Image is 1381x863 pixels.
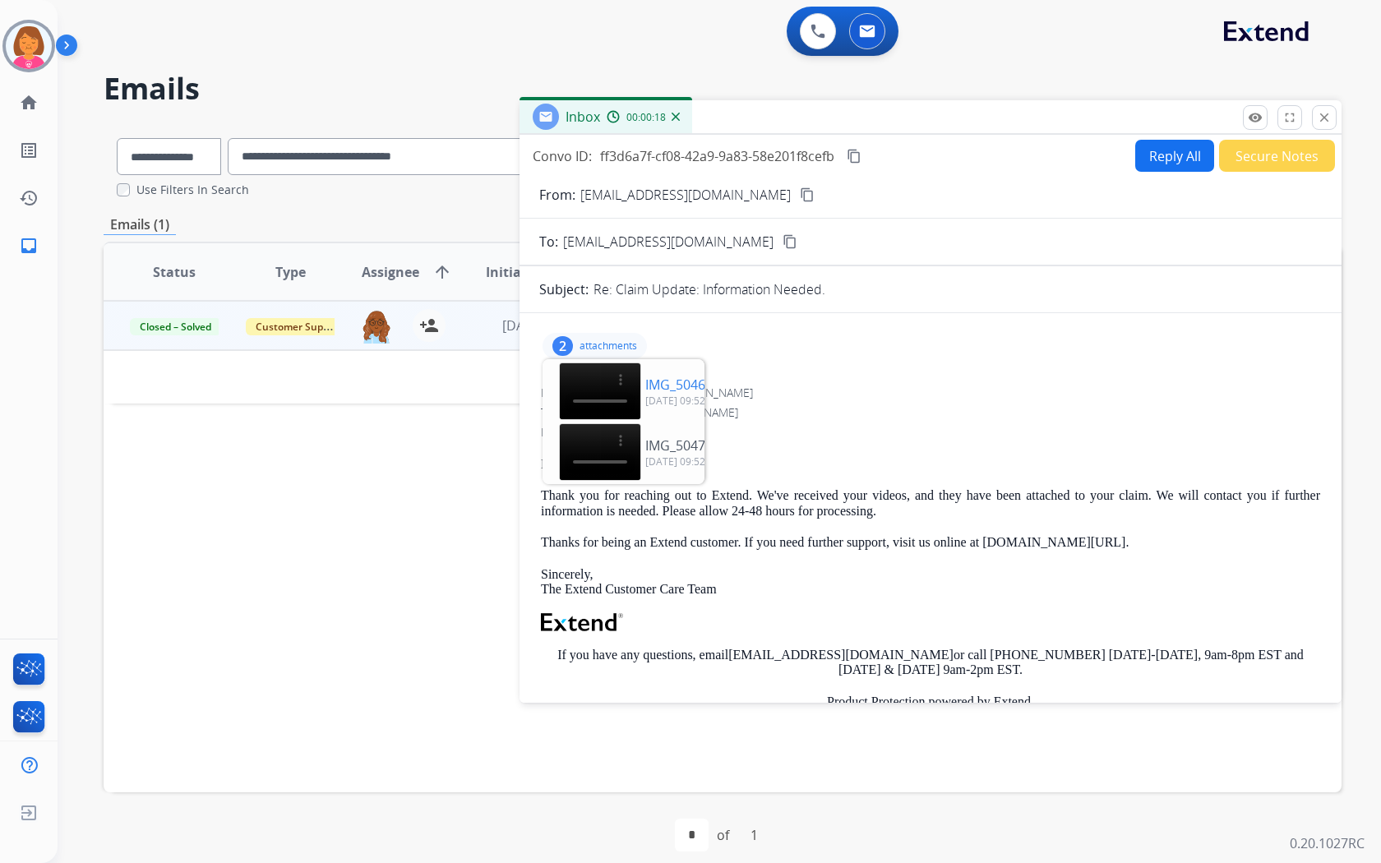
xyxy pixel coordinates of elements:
[626,111,666,124] span: 00:00:18
[19,188,39,208] mat-icon: history
[1317,110,1332,125] mat-icon: close
[1290,833,1365,853] p: 0.20.1027RC
[645,455,769,468] p: [DATE] 09:52 AM
[563,232,774,252] span: [EMAIL_ADDRESS][DOMAIN_NAME]
[645,395,769,408] p: [DATE] 09:52 AM
[566,108,600,126] span: Inbox
[541,488,1320,519] p: Thank you for reaching out to Extend. We've received your videos, and they have been attached to ...
[580,339,637,353] p: attachments
[1248,110,1263,125] mat-icon: remove_red_eye
[728,648,954,662] a: [EMAIL_ADDRESS][DOMAIN_NAME]
[360,309,393,344] img: agent-avatar
[104,72,1342,105] h2: Emails
[541,613,623,631] img: Extend Logo
[432,262,452,282] mat-icon: arrow_upward
[645,436,736,455] p: IMG_5047.mov
[153,262,196,282] span: Status
[541,404,1320,421] div: To:
[1135,140,1214,172] button: Reply All
[541,535,1320,550] p: Thanks for being an Extend customer. If you need further support, visit us online at [DOMAIN_NAME...
[737,819,771,851] div: 1
[541,567,1320,598] p: Sincerely, The Extend Customer Care Team
[539,232,558,252] p: To:
[580,185,791,205] p: [EMAIL_ADDRESS][DOMAIN_NAME]
[130,318,221,335] span: Closed – Solved
[19,93,39,113] mat-icon: home
[847,149,861,164] mat-icon: content_copy
[136,182,249,198] label: Use Filters In Search
[541,424,1320,441] div: Date:
[246,318,353,335] span: Customer Support
[419,316,439,335] mat-icon: person_add
[6,23,52,69] img: avatar
[800,187,815,202] mat-icon: content_copy
[502,316,543,335] span: [DATE]
[541,385,1320,401] div: From:
[1282,110,1297,125] mat-icon: fullscreen
[552,336,573,356] div: 2
[275,262,306,282] span: Type
[19,236,39,256] mat-icon: inbox
[104,215,176,235] p: Emails (1)
[541,648,1320,678] p: If you have any questions, email or call [PHONE_NUMBER] [DATE]-[DATE], 9am-8pm EST and [DATE] & [...
[539,185,575,205] p: From:
[362,262,419,282] span: Assignee
[717,825,729,845] div: of
[541,695,1320,770] p: Product Protection powered by Extend. Extend, Inc. is the Administrator and Extend Warranty Servi...
[19,141,39,160] mat-icon: list_alt
[594,279,825,299] p: Re: Claim Update: Information Needed.
[1219,140,1335,172] button: Secure Notes
[486,262,560,282] span: Initial Date
[600,147,834,165] span: ff3d6a7f-cf08-42a9-9a83-58e201f8cefb
[541,457,1320,472] p: Hi [PERSON_NAME],
[645,375,736,395] p: IMG_5046.mov
[539,279,589,299] p: Subject:
[533,146,592,166] p: Convo ID:
[783,234,797,249] mat-icon: content_copy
